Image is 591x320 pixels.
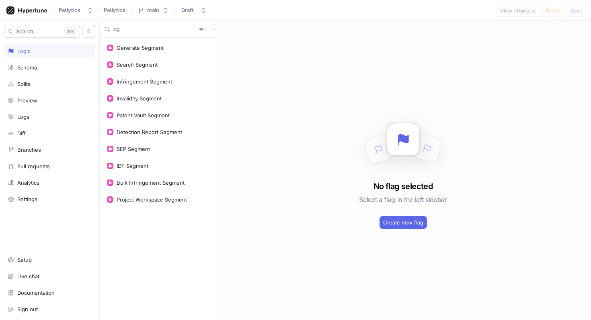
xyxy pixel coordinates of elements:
[17,257,32,263] div: Setup
[104,7,125,13] span: Patlytics
[17,289,55,296] div: Documentation
[117,146,150,152] div: SEP Segment
[373,180,433,192] h3: No flag selected
[16,29,38,34] span: Search...
[64,27,76,35] div: K
[117,179,185,186] div: Bulk Infringement Segment
[380,216,427,229] button: Create new flag
[117,61,158,68] div: Search Segment
[4,25,80,38] button: Search...K
[17,48,31,54] div: Logic
[17,163,50,169] div: Pull requests
[59,7,80,14] div: Patlytics
[55,4,96,17] button: Patlytics
[17,196,37,202] div: Settings
[117,112,170,118] div: Patent Vault Segment
[4,286,95,300] a: Documentation
[114,25,195,33] input: Search...
[147,7,159,14] div: main
[17,147,41,153] div: Branches
[383,220,423,225] span: Create new flag
[542,4,564,17] button: Reset
[17,273,39,279] div: Live chat
[117,78,172,85] div: Infringement Segment
[17,306,38,312] div: Sign out
[546,8,560,13] span: Reset
[134,4,172,17] button: main
[359,192,447,207] h5: Select a flag in the left sidebar
[117,163,148,169] div: IDF Segment
[178,4,210,17] button: Draft
[500,8,536,13] span: View changes
[17,114,29,120] div: Logs
[181,7,194,14] div: Draft
[17,130,26,137] div: Diff
[497,4,539,17] button: View changes
[117,196,187,203] div: Project Workspace Segment
[570,8,583,13] span: Save
[567,4,586,17] button: Save
[117,45,164,51] div: Generate Segment
[17,179,39,186] div: Analytics
[17,64,37,71] div: Schema
[117,95,162,102] div: Invalidity Segment
[17,81,31,87] div: Splits
[17,97,37,104] div: Preview
[117,129,182,135] div: Detection Report Segment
